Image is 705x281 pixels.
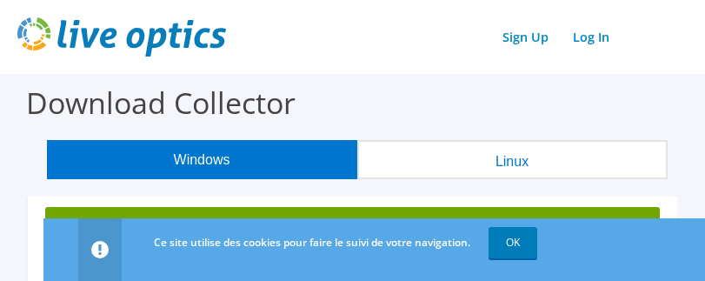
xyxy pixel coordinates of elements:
span: Ce site utilise des cookies pour faire le suivi de votre navigation. [154,235,470,250]
a: OK [489,227,537,258]
a: Log In [564,24,618,50]
a: Sign Up [494,24,557,50]
button: Windows [47,140,357,179]
a: Download Windows Collector [45,207,660,259]
label: Download Collector [26,83,296,123]
img: live_optics_svg.svg [17,17,226,57]
button: Linux [357,140,668,179]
